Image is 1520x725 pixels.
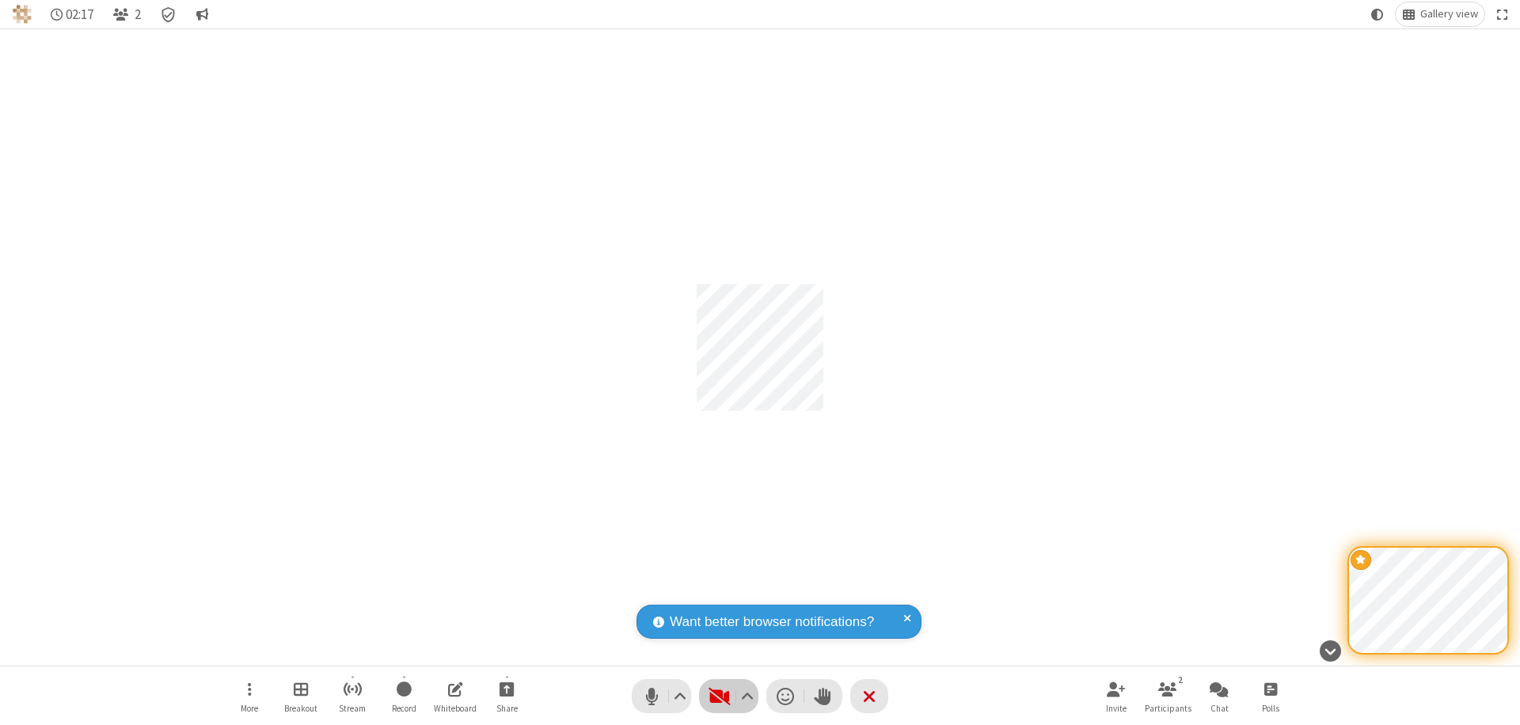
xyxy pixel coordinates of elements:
button: Manage Breakout Rooms [277,674,325,719]
button: Audio settings [670,679,691,713]
span: More [241,704,258,713]
span: Chat [1210,704,1229,713]
div: Timer [44,2,101,26]
button: Start sharing [483,674,530,719]
button: Fullscreen [1491,2,1514,26]
div: 2 [1174,673,1187,687]
button: Start streaming [329,674,376,719]
span: 02:17 [66,7,93,22]
span: Whiteboard [434,704,477,713]
button: Conversation [189,2,215,26]
button: Mute (⌘+Shift+A) [632,679,691,713]
span: Share [496,704,518,713]
button: Invite participants (⌘+Shift+I) [1092,674,1140,719]
button: Open participant list [106,2,147,26]
img: QA Selenium DO NOT DELETE OR CHANGE [13,5,32,24]
button: End or leave meeting [850,679,888,713]
span: Record [392,704,416,713]
span: Polls [1262,704,1279,713]
span: 2 [135,7,141,22]
span: Breakout [284,704,317,713]
button: Open menu [226,674,273,719]
span: Gallery view [1420,8,1478,21]
span: Invite [1106,704,1127,713]
button: Open poll [1247,674,1294,719]
button: Raise hand [804,679,842,713]
button: Open chat [1195,674,1243,719]
button: Start recording [380,674,427,719]
span: Want better browser notifications? [670,612,874,632]
span: Participants [1145,704,1191,713]
button: Hide [1313,632,1347,670]
button: Open participant list [1144,674,1191,719]
button: Using system theme [1365,2,1390,26]
button: Send a reaction [766,679,804,713]
button: Open shared whiteboard [431,674,479,719]
span: Stream [339,704,366,713]
button: Start video (⌘+Shift+V) [699,679,758,713]
div: Meeting details Encryption enabled [154,2,184,26]
button: Change layout [1396,2,1484,26]
button: Video setting [737,679,758,713]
